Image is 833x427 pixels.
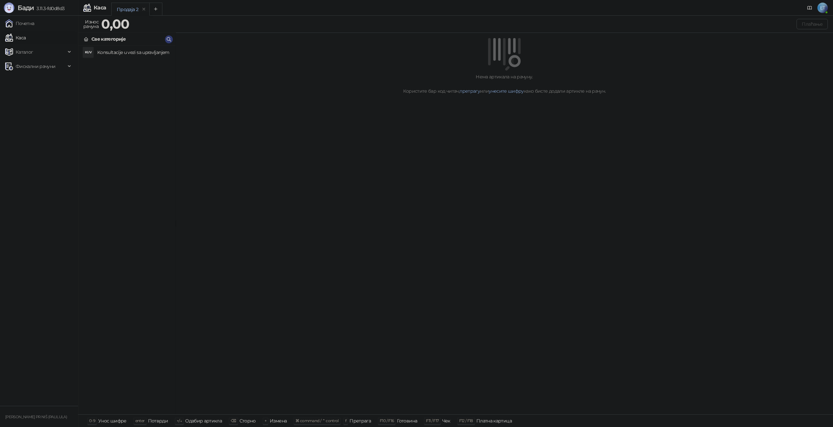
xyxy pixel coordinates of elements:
[5,31,26,44] a: Каса
[231,418,236,423] span: ⌫
[34,6,64,11] span: 3.11.3-fd0d8d3
[16,60,55,73] span: Фискални рачуни
[82,18,100,31] div: Износ рачуна
[345,418,346,423] span: f
[295,418,339,423] span: ⌘ command / ⌃ control
[489,88,524,94] a: унесите шифру
[797,19,828,29] button: Плаћање
[349,417,371,425] div: Претрага
[239,417,256,425] div: Сторно
[459,418,473,423] span: F12 / F18
[135,418,145,423] span: enter
[817,3,828,13] span: ET
[16,46,33,59] span: Каталог
[442,417,450,425] div: Чек
[380,418,394,423] span: F10 / F16
[397,417,417,425] div: Готовина
[148,417,168,425] div: Потврди
[140,7,148,12] button: remove
[101,16,129,32] strong: 0,00
[459,88,480,94] a: претрагу
[5,415,67,419] small: [PERSON_NAME] PR NIŠ (PALILULA)
[270,417,287,425] div: Измена
[4,3,14,13] img: Logo
[117,6,138,13] div: Продаја 2
[476,417,512,425] div: Платна картица
[5,17,34,30] a: Почетна
[97,47,170,58] h4: Konsultacije u vezi sa upravljanjem
[94,5,106,10] div: Каса
[91,35,126,43] div: Све категорије
[177,418,182,423] span: ↑/↓
[265,418,266,423] span: +
[185,417,222,425] div: Одабир артикла
[83,47,93,58] div: KUV
[149,3,162,16] button: Add tab
[184,73,825,95] div: Нема артикала на рачуну. Користите бар код читач, или како бисте додали артикле на рачун.
[98,417,127,425] div: Унос шифре
[78,46,175,414] div: grid
[89,418,95,423] span: 0-9
[426,418,439,423] span: F11 / F17
[18,4,34,12] span: Бади
[804,3,815,13] a: Документација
